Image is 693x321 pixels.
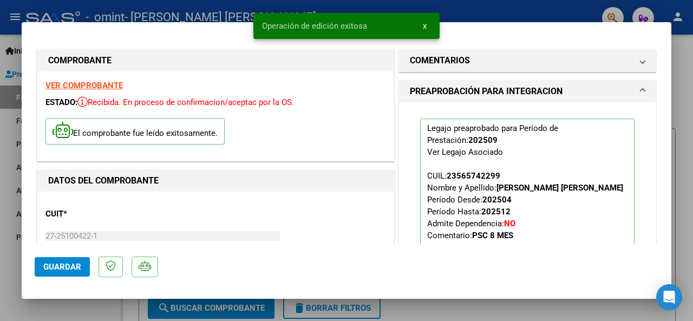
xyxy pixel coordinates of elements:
strong: DATOS DEL COMPROBANTE [48,175,159,186]
span: Operación de edición exitosa [262,21,367,31]
p: El comprobante fue leído exitosamente. [45,118,225,145]
strong: [PERSON_NAME] [PERSON_NAME] [496,183,623,193]
strong: 202509 [468,135,498,145]
h1: COMENTARIOS [410,54,470,67]
span: x [423,21,427,31]
p: CUIT [45,208,147,220]
strong: PSC 8 MES [472,231,513,240]
span: ESTADO: [45,97,77,107]
mat-expansion-panel-header: COMENTARIOS [399,50,656,71]
strong: COMPROBANTE [48,55,112,65]
span: Comentario: [427,231,513,240]
div: Ver Legajo Asociado [427,146,503,158]
mat-expansion-panel-header: PREAPROBACIÓN PARA INTEGRACION [399,81,656,102]
p: Legajo preaprobado para Período de Prestación: [420,119,635,274]
strong: NO [504,219,515,228]
span: Recibida. En proceso de confirmacion/aceptac por la OS. [77,97,294,107]
button: Guardar [35,257,90,277]
span: CUIL: Nombre y Apellido: Período Desde: Período Hasta: Admite Dependencia: [427,171,623,240]
strong: 202504 [482,195,512,205]
h1: PREAPROBACIÓN PARA INTEGRACION [410,85,563,98]
button: x [414,16,435,36]
div: PREAPROBACIÓN PARA INTEGRACION [399,102,656,299]
div: 23565742299 [447,170,500,182]
div: Open Intercom Messenger [656,284,682,310]
span: Guardar [43,262,81,272]
strong: 202512 [481,207,511,217]
a: VER COMPROBANTE [45,81,123,90]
